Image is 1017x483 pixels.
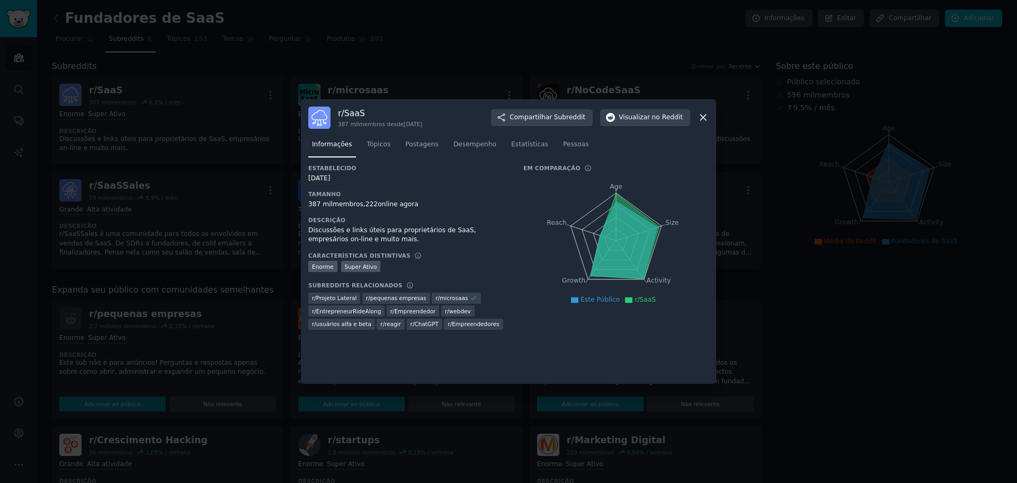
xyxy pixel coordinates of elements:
font: Tamanho [308,191,341,197]
font: Em comparação [523,165,581,171]
font: r/ [448,321,452,327]
font: 222 [365,200,378,208]
a: Estatísticas [507,136,552,158]
font: Projeto Lateral [316,295,356,301]
font: 387 mil [338,121,359,127]
font: Subreddits relacionados [308,282,403,288]
font: Discussões e links úteis para proprietários de SaaS, empresários on-line e muito mais. [308,226,476,243]
tspan: Reach [547,218,567,226]
font: r/ [380,321,385,327]
tspan: Activity [647,277,671,284]
font: Super Ativo [345,264,377,270]
a: Pessoas [559,136,593,158]
font: Este Público [581,296,620,303]
font: Informações [312,140,352,148]
font: Características distintivas [308,252,411,259]
font: r/ [312,321,316,327]
font: Empreendedores [452,321,499,327]
font: Postagens [405,140,439,148]
font: r/ [411,321,415,327]
font: reagir [385,321,401,327]
font: pequenas empresas [370,295,426,301]
a: Postagens [402,136,442,158]
font: Estatísticas [511,140,548,148]
font: r/ [390,308,395,314]
font: r/ [338,108,344,118]
font: [DATE] [308,174,330,182]
font: r/ [445,308,449,314]
font: Enorme [312,264,334,270]
font: 387 mil [308,200,333,208]
font: Pessoas [563,140,589,148]
font: [DATE] [404,121,423,127]
font: SaaS [344,108,365,118]
tspan: Size [665,218,679,226]
font: membros, [333,200,365,208]
font: Empreendedor [395,308,436,314]
font: online agora [378,200,418,208]
font: usuários alfa e beta [316,321,371,327]
font: Visualizar [619,113,650,121]
a: Tópicos [363,136,395,158]
font: microsaas [440,295,468,301]
font: ChatGPT [414,321,438,327]
font: Subreddit [554,113,585,121]
font: r/ [366,295,370,301]
button: Visualizarno Reddit [600,109,690,126]
font: r/ [312,308,316,314]
font: membros desde [359,121,404,127]
font: Tópicos [367,140,391,148]
font: Descrição [308,217,345,223]
font: webdev [449,308,471,314]
font: Estabelecido [308,165,356,171]
tspan: Age [610,183,622,190]
font: r/ [312,295,316,301]
font: Compartilhar [510,113,552,121]
tspan: Growth [562,277,585,284]
font: Desempenho [453,140,496,148]
font: EntrepreneurRideAlong [316,308,381,314]
font: no Reddit [652,113,683,121]
button: CompartilharSubreddit [491,109,593,126]
a: Informações [308,136,356,158]
font: r/ [435,295,440,301]
a: Desempenho [450,136,500,158]
img: SaaS [308,107,331,129]
font: r/SaaS [635,296,656,303]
